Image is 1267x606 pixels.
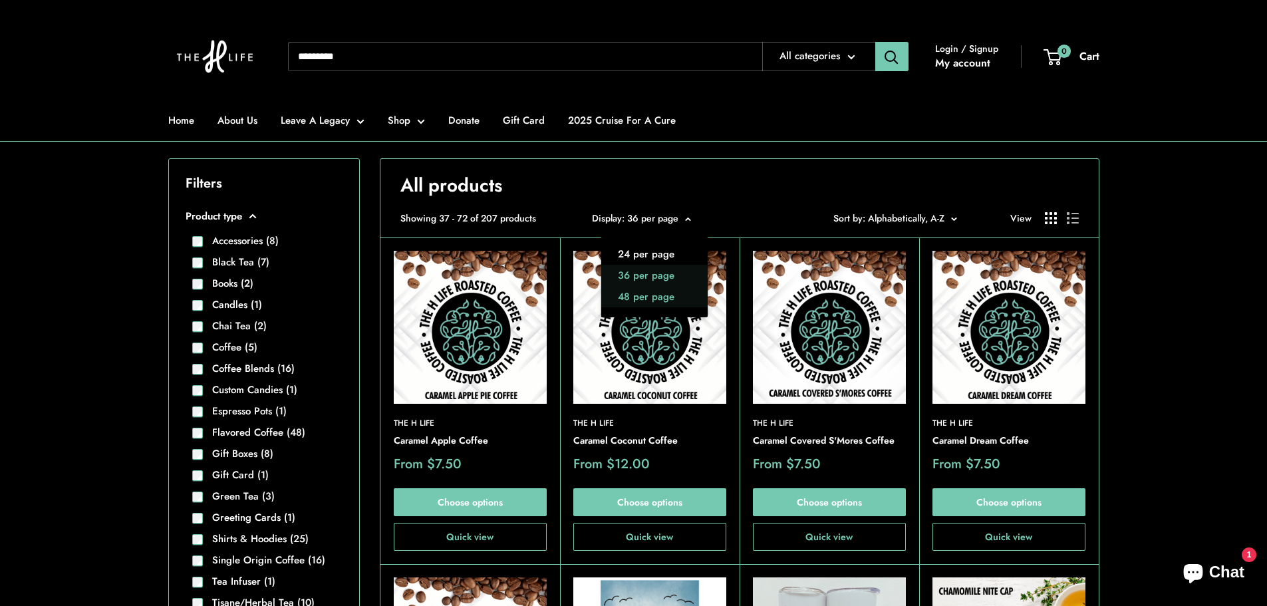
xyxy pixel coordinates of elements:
[833,212,944,225] span: Sort by: Alphabetically, A-Z
[203,531,309,547] label: Shirts & Hoodies (25)
[203,446,273,462] label: Gift Boxes (8)
[503,111,545,130] a: Gift Card
[1171,552,1256,595] inbox-online-store-chat: Shopify online store chat
[573,488,726,516] a: Choose options
[1010,210,1032,227] span: View
[1067,212,1079,224] button: Display products as list
[932,417,1085,430] a: The H Life
[203,553,325,568] label: Single Origin Coffee (16)
[573,434,726,448] a: Caramel Coconut Coffee
[753,417,906,430] a: The H Life
[875,42,909,71] button: Search
[186,171,343,196] p: Filters
[601,265,707,286] button: 36 per page
[753,434,906,448] a: Caramel Covered S'Mores Coffee
[1079,49,1099,64] span: Cart
[833,210,957,227] button: Sort by: Alphabetically, A-Z
[203,361,295,377] label: Coffee Blends (16)
[394,523,547,551] button: Quick view
[448,111,480,130] a: Donate
[1057,44,1070,57] span: 0
[935,53,990,73] a: My account
[203,319,267,334] label: Chai Tea (2)
[932,434,1085,448] a: Caramel Dream Coffee
[932,488,1085,516] a: Choose options
[753,251,906,404] img: Caramel Covered S'Mores Coffee
[400,172,1079,199] h1: All products
[168,13,261,100] img: The H Life
[186,207,343,226] button: Product type
[592,212,678,225] span: Display: 36 per page
[388,111,425,130] a: Shop
[592,210,691,227] button: Display: 36 per page
[1045,47,1099,67] a: 0 Cart
[203,510,295,526] label: Greeting Cards (1)
[394,488,547,516] a: Choose options
[394,434,547,448] a: Caramel Apple Coffee
[573,523,726,551] button: Quick view
[753,488,906,516] a: Choose options
[203,340,257,355] label: Coffee (5)
[203,489,275,504] label: Green Tea (3)
[203,574,275,589] label: Tea Infuser (1)
[601,243,707,265] button: 24 per page
[601,286,707,307] button: 48 per page
[932,458,1000,471] span: From $7.50
[288,42,762,71] input: Search...
[203,382,297,398] label: Custom Candies (1)
[935,40,998,57] span: Login / Signup
[753,523,906,551] button: Quick view
[203,276,253,291] label: Books (2)
[568,111,676,130] a: 2025 Cruise For A Cure
[932,251,1085,404] img: On a white textured background there are coffee beans spilling from the top and The H Life brain ...
[203,297,262,313] label: Candles (1)
[203,233,279,249] label: Accessories (8)
[394,417,547,430] a: The H Life
[168,111,194,130] a: Home
[203,468,269,483] label: Gift Card (1)
[394,251,547,404] img: On a white textured background there are coffee beans spilling from the top and The H Life brain ...
[281,111,364,130] a: Leave A Legacy
[394,458,462,471] span: From $7.50
[203,404,287,419] label: Espresso Pots (1)
[932,523,1085,551] button: Quick view
[573,458,650,471] span: From $12.00
[753,458,821,471] span: From $7.50
[400,210,536,227] span: Showing 37 - 72 of 207 products
[573,417,726,430] a: The H Life
[203,425,305,440] label: Flavored Coffee (48)
[573,251,726,404] img: On a white textured background there are coffee beans spilling from the top and The H Life brain ...
[203,255,269,270] label: Black Tea (7)
[217,111,257,130] a: About Us
[1045,212,1057,224] button: Display products as grid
